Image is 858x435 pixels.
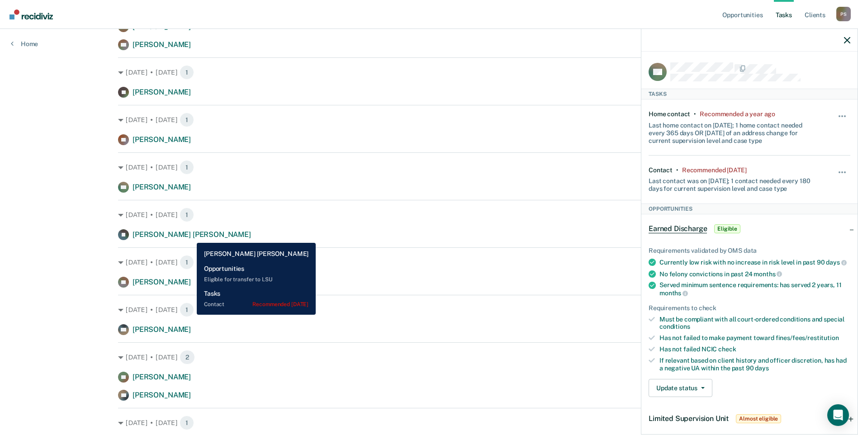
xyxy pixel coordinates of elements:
[133,391,191,399] span: [PERSON_NAME]
[659,281,850,297] div: Served minimum sentence requirements: has served 2 years, 11
[714,224,740,233] span: Eligible
[659,258,850,266] div: Currently low risk with no increase in risk level in past 90
[641,214,858,243] div: Earned DischargeEligible
[9,9,53,19] img: Recidiviz
[641,203,858,214] div: Opportunities
[649,166,673,174] div: Contact
[649,247,850,255] div: Requirements validated by OMS data
[755,364,768,372] span: days
[118,113,740,127] div: [DATE] • [DATE]
[649,304,850,312] div: Requirements to check
[133,88,191,96] span: [PERSON_NAME]
[118,255,740,270] div: [DATE] • [DATE]
[180,416,194,430] span: 1
[836,7,851,21] button: Profile dropdown button
[776,334,839,341] span: fines/fees/restitution
[649,379,712,397] button: Update status
[659,323,690,330] span: conditions
[659,316,850,331] div: Must be compliant with all court-ordered conditions and special
[133,40,191,49] span: [PERSON_NAME]
[754,270,782,278] span: months
[649,414,729,423] span: Limited Supervision Unit
[118,303,740,317] div: [DATE] • [DATE]
[118,208,740,222] div: [DATE] • [DATE]
[826,259,846,266] span: days
[649,118,817,144] div: Last home contact on [DATE]; 1 home contact needed every 365 days OR [DATE] of an address change ...
[649,224,707,233] span: Earned Discharge
[180,208,194,222] span: 1
[118,65,740,80] div: [DATE] • [DATE]
[659,357,850,372] div: If relevant based on client history and officer discretion, has had a negative UA within the past 90
[133,278,191,286] span: [PERSON_NAME]
[118,416,740,430] div: [DATE] • [DATE]
[659,289,688,297] span: months
[641,89,858,99] div: Tasks
[659,270,850,278] div: No felony convictions in past 24
[133,22,191,31] span: [PERSON_NAME]
[676,166,678,174] div: •
[736,414,781,423] span: Almost eligible
[718,345,736,353] span: check
[659,345,850,353] div: Has not failed NCIC
[133,135,191,144] span: [PERSON_NAME]
[133,373,191,381] span: [PERSON_NAME]
[827,404,849,426] div: Open Intercom Messenger
[180,113,194,127] span: 1
[641,404,858,433] div: Limited Supervision UnitAlmost eligible
[118,350,740,364] div: [DATE] • [DATE]
[649,110,690,118] div: Home contact
[133,183,191,191] span: [PERSON_NAME]
[694,110,696,118] div: •
[180,65,194,80] span: 1
[133,230,251,239] span: [PERSON_NAME] [PERSON_NAME]
[180,303,194,317] span: 1
[180,350,195,364] span: 2
[659,334,850,342] div: Has not failed to make payment toward
[11,40,38,48] a: Home
[180,255,194,270] span: 1
[682,166,746,174] div: Recommended 3 months ago
[836,7,851,21] div: P S
[180,160,194,175] span: 1
[118,160,740,175] div: [DATE] • [DATE]
[649,174,817,193] div: Last contact was on [DATE]; 1 contact needed every 180 days for current supervision level and cas...
[700,110,775,118] div: Recommended a year ago
[133,325,191,334] span: [PERSON_NAME]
